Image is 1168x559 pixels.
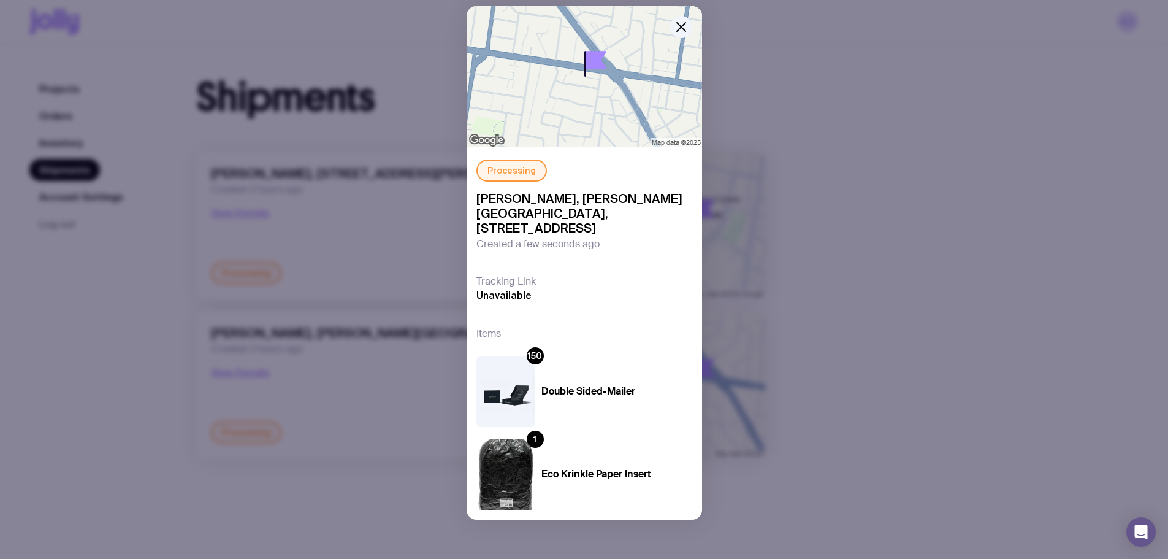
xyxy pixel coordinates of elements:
[527,347,544,364] div: 150
[541,385,651,398] h4: Double Sided-Mailer
[541,468,651,480] h4: Eco Krinkle Paper Insert
[476,326,501,341] h3: Items
[476,160,547,182] div: Processing
[476,191,692,236] span: [PERSON_NAME], [PERSON_NAME][GEOGRAPHIC_DATA], [STREET_ADDRESS]
[1126,517,1156,547] div: Open Intercom Messenger
[527,431,544,448] div: 1
[467,6,702,147] img: staticmap
[476,276,536,288] h3: Tracking Link
[476,289,532,301] span: Unavailable
[476,238,600,250] span: Created a few seconds ago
